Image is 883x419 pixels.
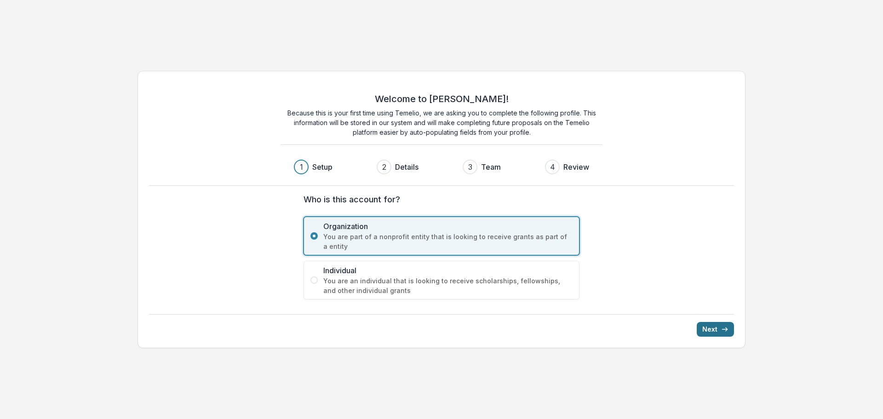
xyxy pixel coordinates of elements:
h3: Review [563,161,589,172]
label: Who is this account for? [304,193,574,206]
h2: Welcome to [PERSON_NAME]! [375,93,509,104]
div: 3 [468,161,472,172]
span: Organization [323,221,573,232]
span: You are an individual that is looking to receive scholarships, fellowships, and other individual ... [323,276,573,295]
div: Progress [294,160,589,174]
h3: Team [481,161,501,172]
button: Next [697,322,734,337]
div: 1 [300,161,303,172]
span: Individual [323,265,573,276]
h3: Setup [312,161,333,172]
span: You are part of a nonprofit entity that is looking to receive grants as part of a entity [323,232,573,251]
div: 4 [550,161,555,172]
h3: Details [395,161,419,172]
p: Because this is your first time using Temelio, we are asking you to complete the following profil... [281,108,602,137]
div: 2 [382,161,386,172]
